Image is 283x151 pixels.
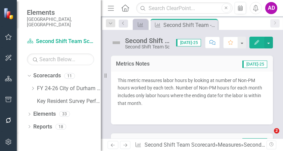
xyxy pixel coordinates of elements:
[125,37,169,44] div: Second Shift Team - Non-PM Hours
[242,138,267,146] span: [DATE]-25
[3,8,15,20] img: ClearPoint Strategy
[145,142,215,148] a: Second Shift Team Scorecard
[135,141,266,149] div: » »
[242,61,267,68] span: [DATE]-25
[125,44,169,49] div: Second Shift Team Scorecard
[59,111,70,117] div: 33
[27,38,94,45] a: Second Shift Team Scorecard
[116,61,202,67] h3: Metrics Notes
[27,53,94,65] input: Search Below...
[27,16,94,28] small: [GEOGRAPHIC_DATA], [GEOGRAPHIC_DATA]
[136,2,232,14] input: Search ClearPoint...
[176,39,201,46] span: [DATE]-25
[55,124,66,129] div: 18
[37,85,101,92] a: FY 24-26 City of Durham Strategic Plan
[33,123,52,131] a: Reports
[64,73,75,79] div: 11
[265,2,277,14] button: AD
[118,78,262,106] span: This metric measures labor hours by looking at number of Non-PM hours worked by each tech. Number...
[260,128,276,144] iframe: Intercom live chat
[274,128,279,134] span: 2
[37,98,101,105] a: Key Resident Survey Performance Scorecard
[33,72,61,80] a: Scorecards
[163,21,216,29] div: Second Shift Team - Non-PM Hours
[116,139,184,145] h3: Analysis
[33,110,56,118] a: Elements
[111,37,122,48] img: Not Defined
[218,142,241,148] a: Measures
[27,8,94,16] span: Elements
